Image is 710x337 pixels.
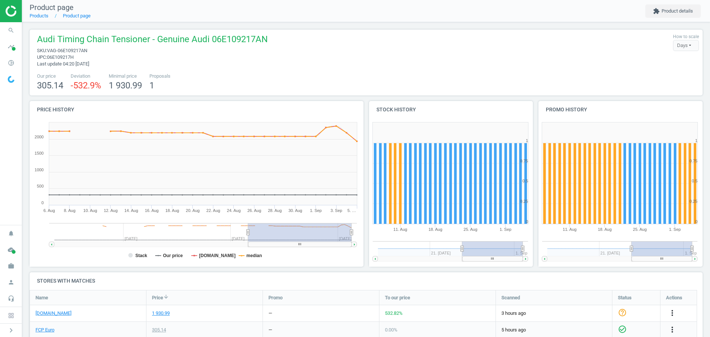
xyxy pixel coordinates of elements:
tspan: 6. Aug [43,208,55,213]
a: [DOMAIN_NAME] [35,310,71,317]
h4: Stock history [369,101,533,118]
tspan: 10. Aug [83,208,97,213]
i: cloud_done [4,243,18,257]
span: Minimal price [109,73,142,80]
text: 500 [37,184,44,188]
span: 5 hours ago [501,327,606,333]
span: Name [35,294,48,301]
button: more_vert [668,309,677,318]
i: chevron_right [7,326,16,335]
a: FCP Euro [35,327,54,333]
span: Proposals [149,73,170,80]
label: How to scale [673,34,699,40]
text: 0.25 [690,199,697,203]
span: -532.9 % [71,80,101,91]
button: chevron_right [2,326,20,335]
i: search [4,23,18,37]
text: 0.75 [690,159,697,163]
tspan: 1. Sep [669,227,681,232]
tspan: 16. Aug [145,208,159,213]
span: Status [618,294,632,301]
i: notifications [4,226,18,240]
text: 1500 [35,151,44,155]
a: Product page [63,13,91,18]
tspan: 3. Sep [331,208,342,213]
text: 0.75 [520,159,528,163]
button: more_vert [668,325,677,335]
tspan: [DOMAIN_NAME] [199,253,236,258]
span: sku : [37,48,47,53]
tspan: 24. Aug [227,208,241,213]
span: 1 930.99 [109,80,142,91]
div: 1 930.99 [152,310,170,317]
div: — [268,310,272,317]
span: Audi Timing Chain Tensioner - Genuine Audi 06E109217AN [37,33,268,47]
text: 0.25 [520,199,528,203]
text: 0 [525,219,528,224]
button: extensionProduct details [645,4,701,18]
text: 0 [41,200,44,205]
i: help_outline [618,308,627,317]
span: To our price [385,294,410,301]
tspan: 11. Aug [393,227,407,232]
span: Price [152,294,163,301]
tspan: 18. Aug [165,208,179,213]
span: 532.82 % [385,310,403,316]
span: 305.14 [37,80,63,91]
i: more_vert [668,309,677,317]
h4: Stores with matches [30,272,703,290]
tspan: 28. Aug [268,208,281,213]
img: ajHJNr6hYgQAAAAASUVORK5CYII= [6,6,58,17]
tspan: 25. Aug [633,227,647,232]
span: VAG-06E109217AN [47,48,87,53]
img: wGWNvw8QSZomAAAAABJRU5ErkJggg== [8,76,14,83]
span: 1 [149,80,154,91]
tspan: 11. Aug [563,227,577,232]
h4: Promo history [538,101,703,118]
i: headset_mic [4,291,18,306]
text: 1000 [35,168,44,172]
text: 2000 [35,135,44,139]
span: Our price [37,73,63,80]
div: — [268,327,272,333]
i: extension [653,8,660,14]
tspan: Stack [135,253,147,258]
span: Promo [268,294,283,301]
tspan: 1. Sep [515,251,527,255]
i: check_circle_outline [618,324,627,333]
tspan: 22. Aug [206,208,220,213]
tspan: 30. Aug [288,208,302,213]
tspan: 1. Sep [500,227,511,232]
a: Products [30,13,48,18]
tspan: 5. … [348,208,356,213]
h4: Price history [30,101,364,118]
span: Product page [30,3,74,12]
span: Actions [666,294,682,301]
tspan: 18. Aug [598,227,612,232]
text: 0.5 [522,179,528,183]
tspan: Our price [163,253,183,258]
span: upc : [37,54,47,60]
i: person [4,275,18,289]
tspan: median [246,253,262,258]
span: 0.00 % [385,327,398,333]
tspan: 26. Aug [247,208,261,213]
i: work [4,259,18,273]
text: 0 [695,219,697,224]
i: timeline [4,40,18,54]
span: Last update 04:20 [DATE] [37,61,89,67]
tspan: 14. Aug [124,208,138,213]
tspan: 18. Aug [428,227,442,232]
span: Deviation [71,73,101,80]
tspan: 8. Aug [64,208,75,213]
span: 06E109217H [47,54,74,60]
tspan: 25. Aug [463,227,477,232]
div: 305.14 [152,327,166,333]
i: arrow_downward [163,294,169,300]
tspan: 1. Sep [310,208,322,213]
text: 1 [695,138,697,143]
tspan: 1. Sep [685,251,697,255]
tspan: 12. Aug [104,208,118,213]
tspan: [DATE] [339,236,352,241]
i: more_vert [668,325,677,334]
